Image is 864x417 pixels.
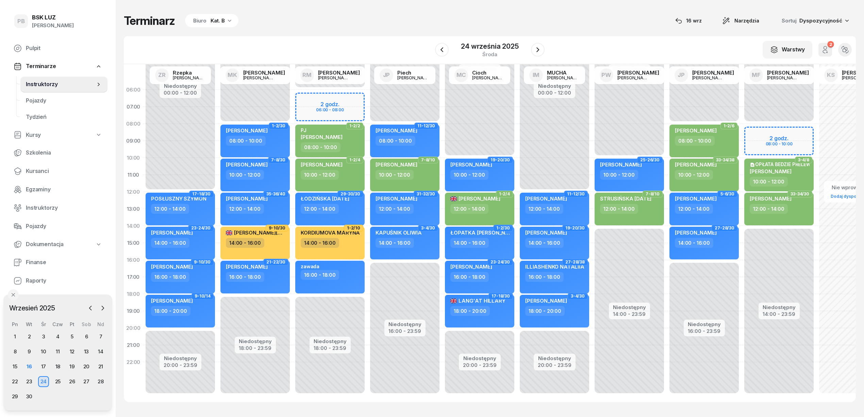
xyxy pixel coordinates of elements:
div: Piech [397,70,430,75]
div: 22 [10,376,20,387]
div: 08:00 - 10:00 [675,136,715,146]
div: Niedostępny [314,339,347,344]
div: 26 [67,376,78,387]
div: Pn [8,321,22,327]
span: Szkolenia [26,148,102,157]
button: Niedostępny18:00 - 23:59 [239,337,272,352]
span: 35-36/40 [266,193,285,195]
div: 14:00 - 16:00 [450,238,489,248]
span: [PERSON_NAME] [450,263,492,270]
span: Pulpit [26,44,102,53]
span: MF [752,72,761,78]
span: [PERSON_NAME] [525,298,567,304]
div: Niedostępny [463,356,497,361]
div: 12:00 - 14:00 [600,204,638,214]
span: 17-18/30 [192,193,211,195]
span: [PERSON_NAME] [151,263,193,270]
span: Egzaminy [26,185,102,194]
div: 2 [24,331,35,342]
div: Niedostępny [239,339,272,344]
button: Niedostępny20:00 - 23:59 [538,354,571,369]
span: [PERSON_NAME] [675,161,717,168]
button: Niedostępny00:00 - 12:00 [164,82,197,97]
a: Tydzień [20,109,107,125]
button: Narzędzia [716,14,765,28]
span: Dyspozycyjność [799,17,842,24]
div: [PERSON_NAME] [243,70,285,75]
button: Warstwy [763,41,812,59]
div: 18:00 - 20:00 [525,306,565,316]
div: 14:00 - 23:59 [763,310,796,317]
span: RM [302,72,312,78]
div: Śr [36,321,51,327]
span: 3-4/30 [421,227,435,229]
div: 24 września 2025 [461,43,518,50]
span: 1-2/30 [496,227,510,229]
span: IM [533,72,540,78]
div: 7 [95,331,106,342]
div: Niedostępny [388,322,421,327]
div: 12:00 - 14:00 [750,204,788,214]
a: Instruktorzy [20,76,107,93]
div: 14:00 - 16:00 [525,238,564,248]
span: [PERSON_NAME] [750,168,792,175]
div: Warstwy [770,45,805,54]
span: ILLIASHENKO NATALIIA [525,263,584,270]
button: BiuroKat. B [183,14,238,28]
div: 9 [24,346,35,357]
span: 1-2/4 [349,159,360,161]
div: 14:00 - 16:00 [151,238,189,248]
button: 16 wrz [669,14,708,28]
div: 11 [52,346,63,357]
a: Raporty [8,273,107,289]
div: [PERSON_NAME] [767,76,800,80]
span: [PERSON_NAME] [376,161,417,168]
button: Niedostępny20:00 - 23:59 [164,354,197,369]
div: 6 [81,331,92,342]
div: 10:00 - 12:00 [301,170,339,180]
div: Niedostępny [763,305,796,310]
a: Egzaminy [8,181,107,198]
div: 24 [38,376,49,387]
div: 12:00 [124,183,143,201]
span: 1-2/2 [349,125,360,127]
div: 00:00 - 12:00 [538,89,571,96]
a: IMMUCHA[PERSON_NAME] [524,66,585,84]
div: [PERSON_NAME] [692,76,725,80]
div: 14 [95,346,106,357]
span: POSŁUSZNY SZYMON [151,195,206,202]
a: Pojazdy [8,218,107,235]
div: 08:00 - 10:00 [376,136,415,146]
a: MCCioch[PERSON_NAME] [449,66,510,84]
span: PW [601,72,611,78]
span: 33-34/30 [791,193,809,195]
span: Tydzień [26,113,102,122]
span: ŁOPATKA [PERSON_NAME] [450,229,519,236]
div: 10:00 - 12:00 [376,170,414,180]
div: 5 [67,331,78,342]
button: Niedostępny20:00 - 23:59 [463,354,497,369]
div: Wt [22,321,36,327]
span: 9-10/30 [269,227,285,229]
div: 3 [38,331,49,342]
button: Niedostępny00:00 - 12:00 [538,82,571,97]
div: 16 wrz [675,17,702,25]
div: 18:00 [124,286,143,303]
div: 14:00 [124,218,143,235]
span: Instruktorzy [26,80,95,89]
span: KORDIUMOVA MARYNA [301,229,360,236]
span: [PERSON_NAME] [450,195,500,202]
a: Pulpit [8,40,107,57]
span: 9-10/14 [195,295,211,297]
span: [PERSON_NAME] [376,127,417,134]
div: 10:00 - 12:00 [750,177,788,187]
a: MF[PERSON_NAME][PERSON_NAME] [744,66,814,84]
div: 12:00 - 14:00 [525,204,563,214]
div: 16:00 - 23:59 [388,327,421,334]
div: 14:00 - 23:59 [613,310,646,317]
div: 10 [38,346,49,357]
div: 16 [24,361,35,372]
div: 30 [24,391,35,402]
div: OPŁATA BEDZIE PRELEW [750,161,810,167]
div: 18:00 - 23:59 [239,344,272,351]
